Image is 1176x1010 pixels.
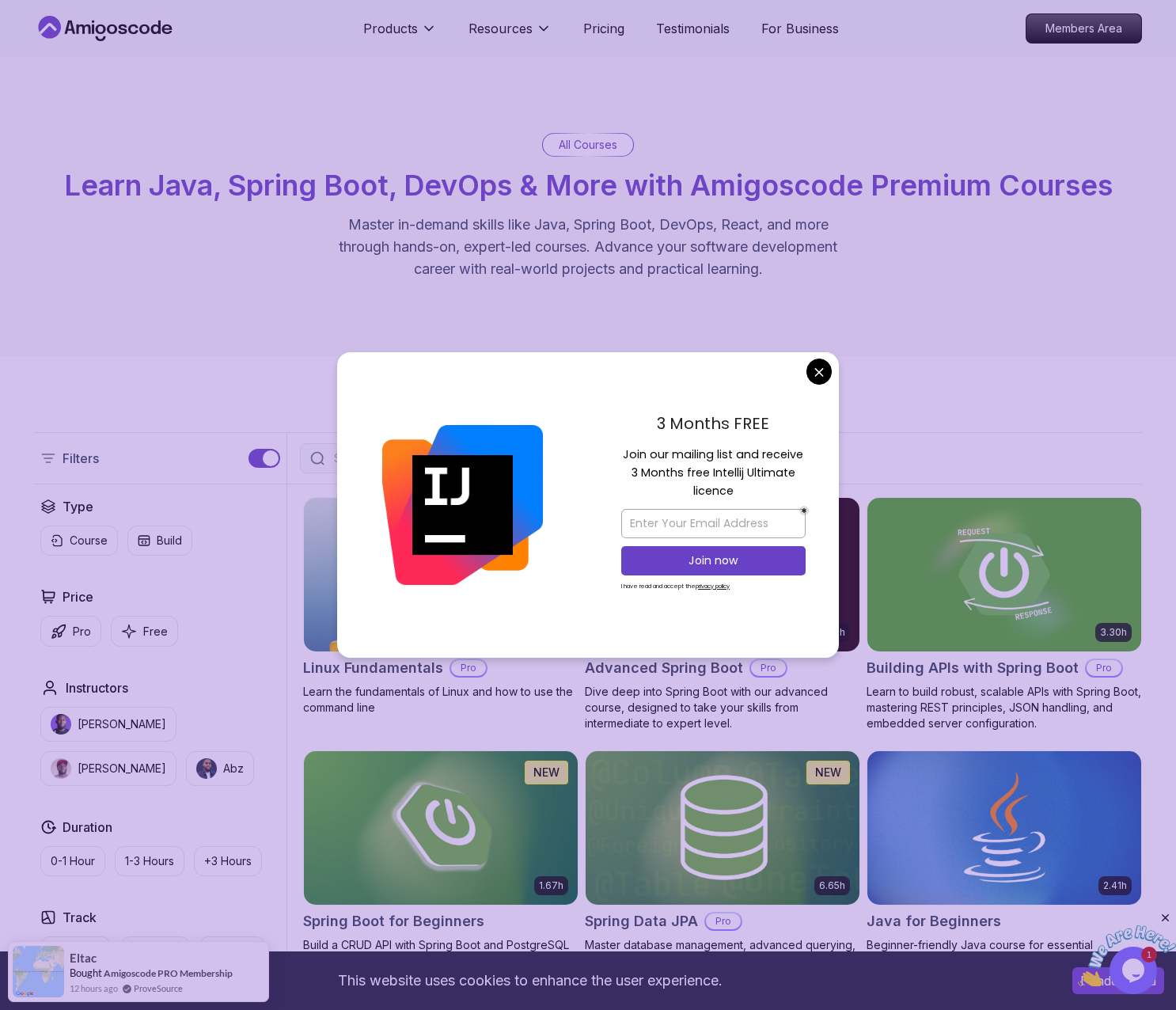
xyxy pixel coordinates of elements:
[867,750,1142,969] a: Java for Beginners card2.41hJava for BeginnersBeginner-friendly Java course for essential program...
[304,751,578,905] img: Spring Boot for Beginners card
[51,714,71,735] img: instructor img
[303,657,443,679] h2: Linux Fundamentals
[469,19,533,38] p: Resources
[585,937,860,969] p: Master database management, advanced querying, and expert data handling with ease
[867,937,1142,969] p: Beginner-friendly Java course for essential programming skills and application development
[111,616,178,647] button: Free
[196,758,217,779] img: instructor img
[63,818,112,837] h2: Duration
[186,751,254,786] button: instructor imgAbz
[585,657,743,679] h2: Advanced Spring Boot
[115,846,184,876] button: 1-3 Hours
[303,910,484,932] h2: Spring Boot for Beginners
[761,19,839,38] a: For Business
[303,497,579,716] a: Linux Fundamentals card6.00hLinux FundamentalsProLearn the fundamentals of Linux and how to use t...
[451,660,486,676] p: Pro
[73,624,91,640] p: Pro
[751,660,786,676] p: Pro
[199,936,266,966] button: Dev Ops
[13,946,64,997] img: provesource social proof notification image
[70,966,102,979] span: Bought
[40,526,118,556] button: Course
[63,587,93,606] h2: Price
[157,533,182,549] p: Build
[40,616,101,647] button: Pro
[70,982,118,995] span: 12 hours ago
[78,716,166,732] p: [PERSON_NAME]
[143,624,168,640] p: Free
[127,526,192,556] button: Build
[51,758,71,779] img: instructor img
[819,879,845,892] p: 6.65h
[40,846,105,876] button: 0-1 Hour
[867,498,1141,651] img: Building APIs with Spring Boot card
[585,750,860,969] a: Spring Data JPA card6.65hNEWSpring Data JPAProMaster database management, advanced querying, and ...
[40,707,176,742] button: instructor img[PERSON_NAME]
[322,214,854,280] p: Master in-demand skills like Java, Spring Boot, DevOps, React, and more through hands-on, expert-...
[1087,660,1121,676] p: Pro
[867,910,1001,932] h2: Java for Beginners
[1100,626,1127,639] p: 3.30h
[815,765,841,780] p: NEW
[104,967,233,979] a: Amigoscode PRO Membership
[204,853,252,869] p: +3 Hours
[1026,13,1142,44] a: Members Area
[304,498,578,651] img: Linux Fundamentals card
[585,684,860,731] p: Dive deep into Spring Boot with our advanced course, designed to take your skills from intermedia...
[303,684,579,716] p: Learn the fundamentals of Linux and how to use the command line
[63,449,99,468] p: Filters
[706,913,741,929] p: Pro
[559,137,617,153] p: All Courses
[70,951,97,965] span: Eltac
[533,765,560,780] p: NEW
[125,853,174,869] p: 1-3 Hours
[1103,879,1127,892] p: 2.41h
[120,936,190,966] button: Back End
[469,19,552,51] button: Resources
[867,497,1142,731] a: Building APIs with Spring Boot card3.30hBuilding APIs with Spring BootProLearn to build robust, s...
[64,168,1113,203] span: Learn Java, Spring Boot, DevOps & More with Amigoscode Premium Courses
[586,751,859,905] img: Spring Data JPA card
[78,761,166,776] p: [PERSON_NAME]
[134,982,183,995] a: ProveSource
[40,936,111,966] button: Front End
[303,750,579,969] a: Spring Boot for Beginners card1.67hNEWSpring Boot for BeginnersBuild a CRUD API with Spring Boot ...
[585,910,698,932] h2: Spring Data JPA
[583,19,624,38] a: Pricing
[1078,911,1176,986] iframe: chat widget
[867,751,1141,905] img: Java for Beginners card
[303,937,579,969] p: Build a CRUD API with Spring Boot and PostgreSQL database using Spring Data JPA and Spring AI
[194,846,262,876] button: +3 Hours
[63,908,97,927] h2: Track
[51,853,95,869] p: 0-1 Hour
[66,678,128,697] h2: Instructors
[363,19,418,38] p: Products
[70,533,108,549] p: Course
[1072,967,1164,994] button: Accept cookies
[656,19,730,38] a: Testimonials
[223,761,244,776] p: Abz
[363,19,437,51] button: Products
[63,497,93,516] h2: Type
[867,684,1142,731] p: Learn to build robust, scalable APIs with Spring Boot, mastering REST principles, JSON handling, ...
[1026,14,1141,43] p: Members Area
[867,657,1079,679] h2: Building APIs with Spring Boot
[331,450,670,466] input: Search Java, React, Spring boot ...
[539,879,563,892] p: 1.67h
[40,751,176,786] button: instructor img[PERSON_NAME]
[12,963,1049,998] div: This website uses cookies to enhance the user experience.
